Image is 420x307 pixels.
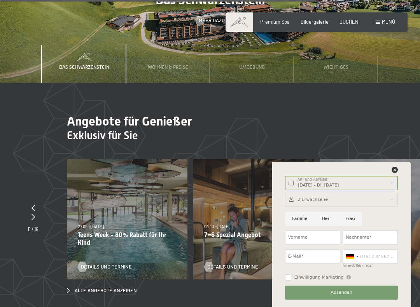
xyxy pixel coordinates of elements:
p: Teens Week - 80% Rabatt für Ihr Kind [78,231,177,246]
button: Absenden [285,286,398,300]
span: Angebote für Genießer [67,114,192,129]
span: Alle Angebote anzeigen [75,287,137,294]
span: Absenden [331,290,352,296]
span: 04.10.–[DATE] [204,224,230,229]
div: Germany (Deutschland): +49 [343,250,361,263]
span: Das Schwarzenstein [59,64,109,70]
span: Wohnen & Preise [148,64,188,70]
a: Details und Termine [78,263,132,270]
span: / [31,226,33,232]
span: Wichtiges [324,64,348,70]
a: Details und Termine [204,263,258,270]
span: 16 [34,226,38,232]
span: Umgebung [239,64,265,70]
a: Alle Angebote anzeigen [67,287,137,294]
a: Bildergalerie [301,19,329,25]
span: 5 [28,226,31,232]
a: Mehr dazu [196,17,225,24]
span: Details und Termine [81,263,132,270]
a: BUCHEN [339,19,359,25]
p: 7=6 Spezial Angebot [204,231,303,239]
span: Menü [382,19,395,25]
span: 27.09.–[DATE] [78,224,104,229]
input: 01512 3456789 [343,249,398,263]
span: Einwilligung Marketing [294,274,344,281]
a: Premium Spa [260,19,290,25]
span: Mehr dazu [199,17,225,24]
label: für evtl. Rückfragen [343,264,373,267]
span: Details und Termine [207,263,258,270]
span: Exklusiv für Sie [67,129,138,142]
